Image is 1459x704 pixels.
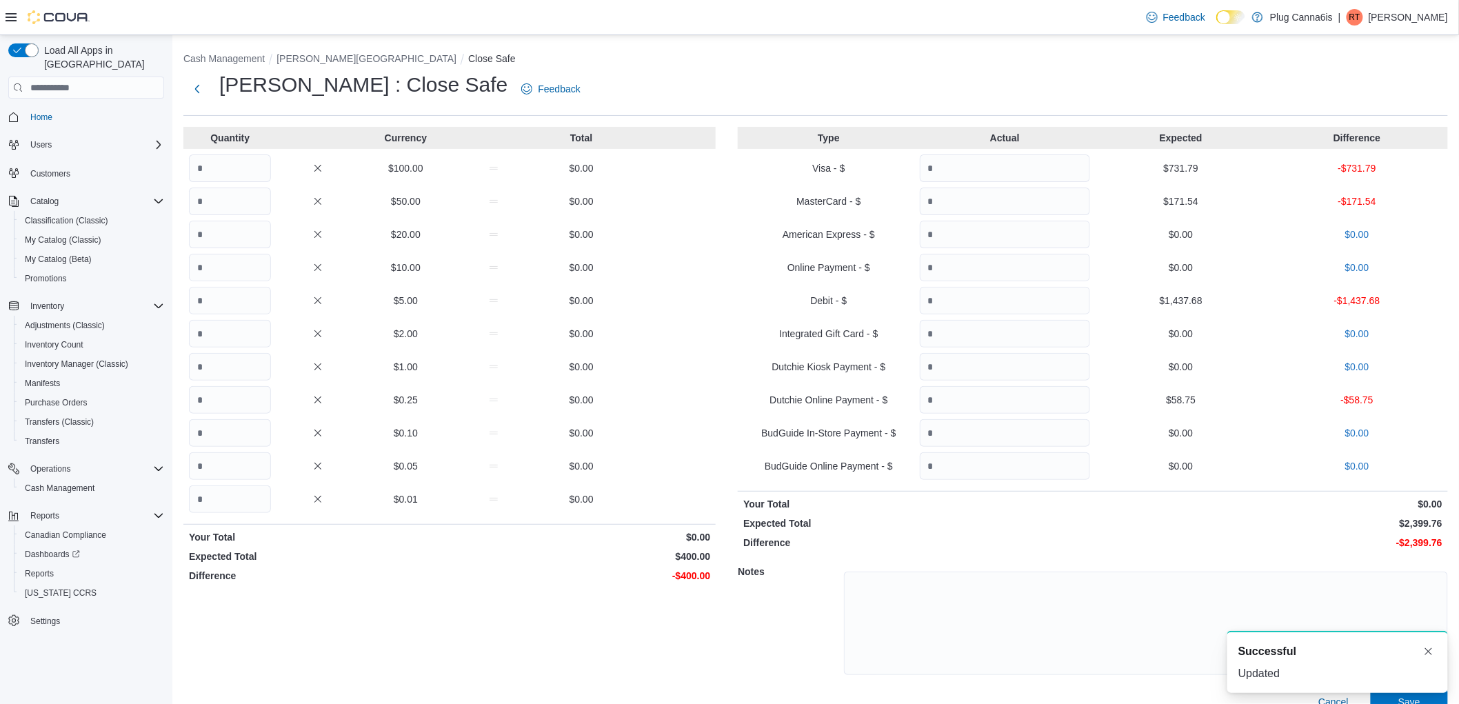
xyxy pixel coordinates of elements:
span: Home [30,112,52,123]
p: -$171.54 [1272,194,1442,208]
span: Reports [25,568,54,579]
p: Difference [743,536,1090,550]
p: $0.00 [1272,426,1442,440]
input: Quantity [189,452,271,480]
p: $731.79 [1096,161,1266,175]
p: $0.00 [541,228,623,241]
button: Classification (Classic) [14,211,170,230]
p: $0.00 [541,327,623,341]
p: MasterCard - $ [743,194,914,208]
p: $0.00 [1096,426,1266,440]
p: Your Total [189,530,447,544]
a: Promotions [19,270,72,287]
span: Catalog [30,196,59,207]
p: $0.00 [1096,327,1266,341]
span: Transfers [19,433,164,450]
button: Catalog [25,193,64,210]
p: -$1,437.68 [1272,294,1442,308]
input: Quantity [189,320,271,348]
button: Reports [3,506,170,525]
a: Dashboards [19,546,85,563]
input: Quantity [189,188,271,215]
p: $50.00 [365,194,447,208]
button: Home [3,107,170,127]
button: Reports [14,564,170,583]
span: Canadian Compliance [25,530,106,541]
button: Close Safe [468,53,515,64]
span: Feedback [538,82,580,96]
a: Purchase Orders [19,394,93,411]
a: Classification (Classic) [19,212,114,229]
span: Purchase Orders [25,397,88,408]
a: Customers [25,165,76,182]
p: Visa - $ [743,161,914,175]
button: Operations [25,461,77,477]
span: Cash Management [25,483,94,494]
a: My Catalog (Beta) [19,251,97,268]
button: Inventory [25,298,70,314]
button: Transfers [14,432,170,451]
button: Catalog [3,192,170,211]
span: Inventory Manager (Classic) [19,356,164,372]
a: My Catalog (Classic) [19,232,107,248]
input: Quantity [189,287,271,314]
span: RT [1349,9,1360,26]
nav: An example of EuiBreadcrumbs [183,52,1448,68]
p: $0.00 [1096,360,1266,374]
button: Transfers (Classic) [14,412,170,432]
div: Randy Tay [1347,9,1363,26]
input: Quantity [920,254,1090,281]
a: Reports [19,565,59,582]
p: -$400.00 [452,569,710,583]
input: Quantity [189,419,271,447]
a: Feedback [516,75,585,103]
span: Classification (Classic) [19,212,164,229]
p: Expected Total [743,516,1090,530]
button: Manifests [14,374,170,393]
p: $1,437.68 [1096,294,1266,308]
a: Inventory Manager (Classic) [19,356,134,372]
p: Total [541,131,623,145]
p: $0.00 [541,459,623,473]
p: Your Total [743,497,1090,511]
a: Dashboards [14,545,170,564]
a: Adjustments (Classic) [19,317,110,334]
p: $0.00 [1096,228,1266,241]
span: Feedback [1163,10,1205,24]
span: Operations [25,461,164,477]
p: $0.01 [365,492,447,506]
p: Dutchie Kiosk Payment - $ [743,360,914,374]
span: Inventory [25,298,164,314]
p: $0.10 [365,426,447,440]
p: $0.00 [1272,459,1442,473]
p: $58.75 [1096,393,1266,407]
input: Quantity [920,154,1090,182]
button: Purchase Orders [14,393,170,412]
p: $2,399.76 [1096,516,1442,530]
button: Cash Management [183,53,265,64]
span: Promotions [25,273,67,284]
button: Inventory Count [14,335,170,354]
span: Inventory Manager (Classic) [25,359,128,370]
p: Difference [189,569,447,583]
span: Canadian Compliance [19,527,164,543]
h5: Notes [738,558,841,585]
button: Canadian Compliance [14,525,170,545]
p: $0.00 [1096,497,1442,511]
span: Reports [30,510,59,521]
span: Purchase Orders [19,394,164,411]
a: [US_STATE] CCRS [19,585,102,601]
p: $100.00 [365,161,447,175]
p: $0.05 [365,459,447,473]
p: $10.00 [365,261,447,274]
p: $5.00 [365,294,447,308]
p: $2.00 [365,327,447,341]
span: Customers [25,164,164,181]
span: Cash Management [19,480,164,496]
a: Transfers [19,433,65,450]
p: $0.00 [541,261,623,274]
span: Adjustments (Classic) [19,317,164,334]
p: $1.00 [365,360,447,374]
input: Dark Mode [1216,10,1245,25]
span: Users [30,139,52,150]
